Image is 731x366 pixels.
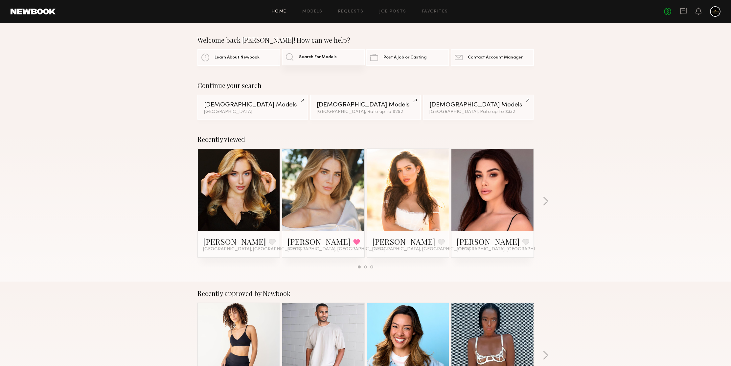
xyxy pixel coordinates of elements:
[317,110,414,114] div: [GEOGRAPHIC_DATA], Rate up to $292
[366,49,449,66] a: Post A Job or Casting
[379,10,406,14] a: Job Posts
[197,95,308,120] a: [DEMOGRAPHIC_DATA] Models[GEOGRAPHIC_DATA]
[204,102,302,108] div: [DEMOGRAPHIC_DATA] Models
[197,135,534,143] div: Recently viewed
[302,10,322,14] a: Models
[197,289,534,297] div: Recently approved by Newbook
[272,10,286,14] a: Home
[468,56,523,60] span: Contact Account Manager
[282,49,365,65] a: Search For Models
[203,247,301,252] span: [GEOGRAPHIC_DATA], [GEOGRAPHIC_DATA]
[372,247,470,252] span: [GEOGRAPHIC_DATA], [GEOGRAPHIC_DATA]
[429,110,527,114] div: [GEOGRAPHIC_DATA], Rate up to $332
[204,110,302,114] div: [GEOGRAPHIC_DATA]
[215,56,260,60] span: Learn About Newbook
[372,236,435,247] a: [PERSON_NAME]
[457,247,555,252] span: [GEOGRAPHIC_DATA], [GEOGRAPHIC_DATA]
[429,102,527,108] div: [DEMOGRAPHIC_DATA] Models
[422,10,448,14] a: Favorites
[197,49,280,66] a: Learn About Newbook
[197,36,534,44] div: Welcome back [PERSON_NAME]! How can we help?
[383,56,426,60] span: Post A Job or Casting
[299,55,337,59] span: Search For Models
[287,236,351,247] a: [PERSON_NAME]
[310,95,421,120] a: [DEMOGRAPHIC_DATA] Models[GEOGRAPHIC_DATA], Rate up to $292
[338,10,363,14] a: Requests
[287,247,385,252] span: [GEOGRAPHIC_DATA], [GEOGRAPHIC_DATA]
[203,236,266,247] a: [PERSON_NAME]
[197,81,534,89] div: Continue your search
[457,236,520,247] a: [PERSON_NAME]
[423,95,534,120] a: [DEMOGRAPHIC_DATA] Models[GEOGRAPHIC_DATA], Rate up to $332
[451,49,534,66] a: Contact Account Manager
[317,102,414,108] div: [DEMOGRAPHIC_DATA] Models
